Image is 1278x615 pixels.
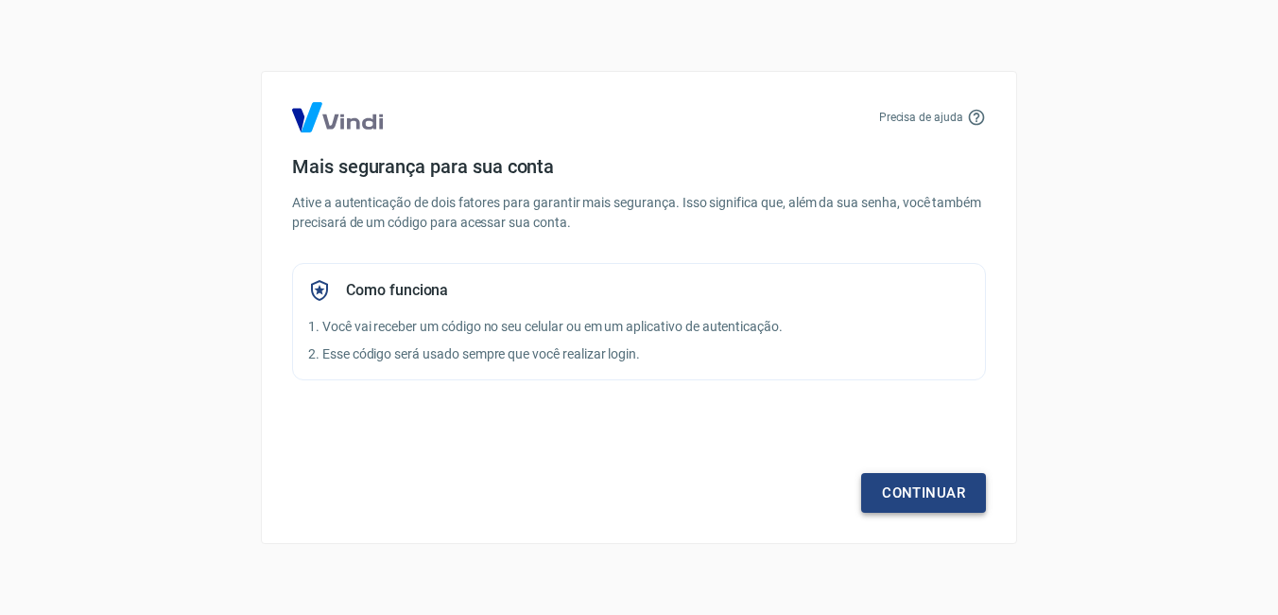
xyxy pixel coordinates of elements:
h4: Mais segurança para sua conta [292,155,986,178]
p: 1. Você vai receber um código no seu celular ou em um aplicativo de autenticação. [308,317,970,337]
a: Continuar [861,473,986,513]
h5: Como funciona [346,281,448,300]
p: 2. Esse código será usado sempre que você realizar login. [308,344,970,364]
p: Ative a autenticação de dois fatores para garantir mais segurança. Isso significa que, além da su... [292,193,986,233]
img: Logo Vind [292,102,383,132]
p: Precisa de ajuda [879,109,963,126]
